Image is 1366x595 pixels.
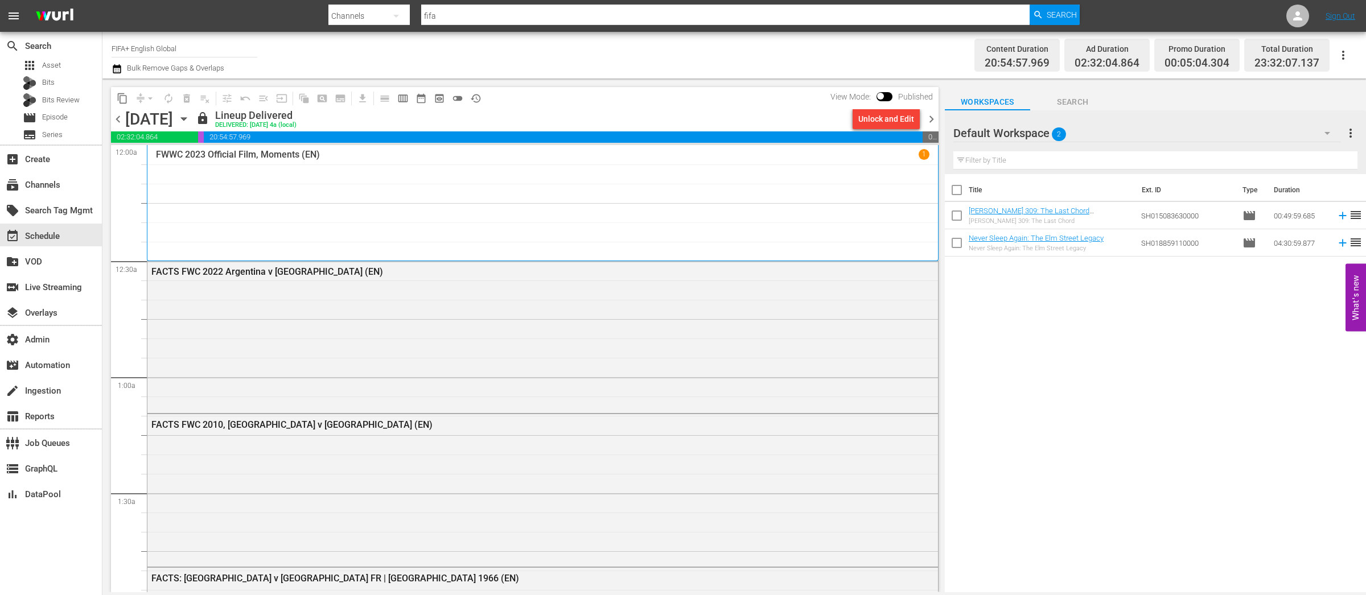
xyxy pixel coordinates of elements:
div: [DATE] [125,110,173,129]
th: Duration [1267,174,1335,206]
svg: Add to Schedule [1336,209,1349,222]
span: Bits [42,77,55,88]
span: Search [6,39,19,53]
span: 23:32:07.137 [1254,57,1319,70]
span: View History [467,89,485,108]
span: chevron_right [924,112,939,126]
span: Workspaces [945,95,1030,109]
span: Revert to Primary Episode [236,89,254,108]
td: 00:49:59.685 [1269,202,1332,229]
span: reorder [1349,208,1363,222]
div: FACTS: [GEOGRAPHIC_DATA] v [GEOGRAPHIC_DATA] FR | [GEOGRAPHIC_DATA] 1966 (EN) [151,573,870,584]
span: Live Streaming [6,280,19,294]
span: Asset [23,59,36,72]
span: 20:54:57.969 [204,131,923,143]
div: Content Duration [985,41,1050,57]
a: Never Sleep Again: The Elm Street Legacy [969,234,1104,242]
span: 00:05:04.304 [198,131,204,143]
span: View Backup [430,89,449,108]
span: Month Calendar View [412,89,430,108]
span: Episode [42,111,68,123]
span: chevron_left [111,112,125,126]
button: Unlock and Edit [853,109,920,129]
span: Bits Review [42,94,80,106]
div: [PERSON_NAME] 309: The Last Chord [969,217,1132,225]
span: calendar_view_week_outlined [397,93,409,104]
span: Published [892,92,939,101]
button: Open Feedback Widget [1346,264,1366,332]
div: Bits [23,76,36,90]
button: more_vert [1344,119,1357,147]
span: Create Search Block [313,89,331,108]
a: Sign Out [1326,11,1355,20]
span: 02:32:04.864 [111,131,198,143]
div: Total Duration [1254,41,1319,57]
span: Asset [42,60,61,71]
span: date_range_outlined [415,93,427,104]
span: Episode [1242,236,1256,250]
span: Bulk Remove Gaps & Overlaps [125,64,224,72]
span: Create [6,152,19,166]
div: FACTS FWC 2010, [GEOGRAPHIC_DATA] v [GEOGRAPHIC_DATA] (EN) [151,419,870,430]
div: DELIVERED: [DATE] 4a (local) [215,122,297,129]
span: preview_outlined [434,93,445,104]
span: Episode [23,111,36,125]
span: Customize Events [214,87,236,109]
span: Schedule [6,229,19,243]
span: content_copy [117,93,128,104]
img: ans4CAIJ8jUAAAAAAAAAAAAAAAAAAAAAAAAgQb4GAAAAAAAAAAAAAAAAAAAAAAAAJMjXAAAAAAAAAAAAAAAAAAAAAAAAgAT5G... [27,3,82,30]
span: Copy Lineup [113,89,131,108]
span: Ingestion [6,384,19,398]
td: SH018859110000 [1137,229,1238,257]
div: Unlock and Edit [858,109,914,129]
span: Loop Content [159,89,178,108]
span: menu [7,9,20,23]
span: more_vert [1344,126,1357,140]
th: Ext. ID [1135,174,1235,206]
td: 04:30:59.877 [1269,229,1332,257]
span: View Mode: [825,92,877,101]
span: Automation [6,358,19,372]
span: Episode [1242,209,1256,222]
svg: Add to Schedule [1336,237,1349,249]
button: Search [1030,5,1080,25]
a: [PERSON_NAME] 309: The Last Chord ([PERSON_NAME] 309: The Last Chord (amc_absolutereality_1_00:50... [969,206,1094,232]
div: Promo Duration [1165,41,1229,57]
span: Search Tag Mgmt [6,204,19,217]
span: Reports [6,410,19,423]
span: history_outlined [470,93,482,104]
span: Series [23,128,36,142]
div: Bits Review [23,93,36,107]
span: lock [196,111,209,125]
span: Series [42,129,63,141]
span: Job Queues [6,436,19,450]
span: Overlays [6,306,19,320]
div: Never Sleep Again: The Elm Street Legacy [969,245,1104,252]
span: 20:54:57.969 [985,57,1050,70]
span: Clear Lineup [196,89,214,108]
span: Download as CSV [349,87,372,109]
th: Title [969,174,1135,206]
span: Week Calendar View [394,89,412,108]
span: reorder [1349,235,1363,249]
span: Select an event to delete [178,89,196,108]
td: SH015083630000 [1137,202,1238,229]
span: 02:32:04.864 [1075,57,1139,70]
span: VOD [6,255,19,268]
div: Lineup Delivered [215,109,297,122]
span: GraphQL [6,462,19,476]
div: Ad Duration [1075,41,1139,57]
div: FACTS FWC 2022 Argentina v [GEOGRAPHIC_DATA] (EN) [151,266,870,277]
span: 00:05:04.304 [1165,57,1229,70]
span: Admin [6,333,19,346]
p: FWWC 2023 Official Film, Moments (EN) [156,149,320,160]
span: Search [1047,5,1077,25]
span: DataPool [6,487,19,501]
span: Channels [6,178,19,192]
div: Default Workspace [953,117,1342,149]
span: Remove Gaps & Overlaps [131,89,159,108]
p: 1 [922,150,926,158]
span: Search [1030,95,1116,109]
th: Type [1236,174,1267,206]
span: 00:27:52.863 [923,131,939,143]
